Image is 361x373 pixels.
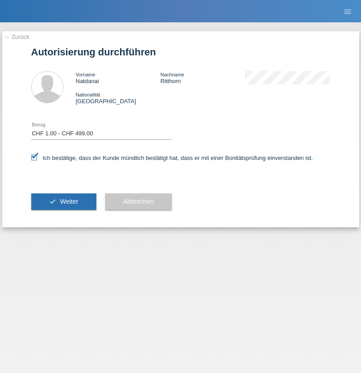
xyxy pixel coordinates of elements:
[31,155,313,161] label: Ich bestätige, dass der Kunde mündlich bestätigt hat, dass er mit einer Bonitätsprüfung einversta...
[160,71,245,84] div: Ritthorn
[343,7,352,16] i: menu
[76,92,100,97] span: Nationalität
[76,71,161,84] div: Natdanai
[123,198,154,205] span: Abbrechen
[31,193,96,210] button: check Weiter
[31,46,330,58] h1: Autorisierung durchführen
[76,91,161,105] div: [GEOGRAPHIC_DATA]
[339,8,357,14] a: menu
[49,198,56,205] i: check
[160,72,184,77] span: Nachname
[76,72,95,77] span: Vorname
[4,34,29,40] a: ← Zurück
[105,193,172,210] button: Abbrechen
[60,198,78,205] span: Weiter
